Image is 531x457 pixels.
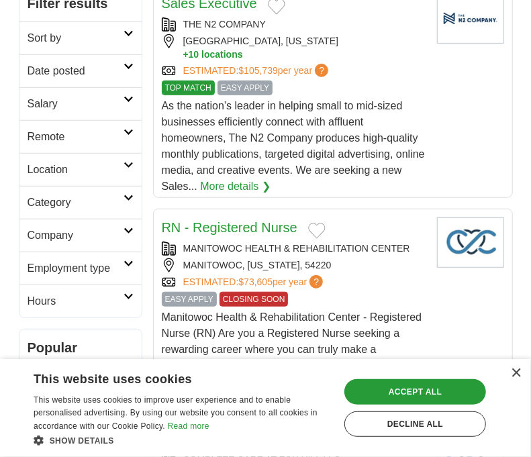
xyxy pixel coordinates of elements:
[437,217,504,268] img: Company logo
[183,48,426,61] button: +10 locations
[183,48,189,61] span: +
[34,367,297,387] div: This website uses cookies
[309,275,323,289] span: ?
[344,411,486,437] div: Decline all
[28,63,124,79] h2: Date posted
[19,87,142,120] a: Salary
[168,421,209,431] a: Read more, opens a new window
[28,293,124,309] h2: Hours
[19,153,142,186] a: Location
[183,275,326,289] a: ESTIMATED:$73,605per year?
[162,242,426,256] div: MANITOWOC HEALTH & REHABILITATION CENTER
[162,258,426,272] div: MANITOWOC, [US_STATE], 54220
[511,368,521,378] div: Close
[50,436,114,446] span: Show details
[28,227,124,244] h2: Company
[218,81,273,95] span: EASY APPLY
[183,64,332,78] a: ESTIMATED:$105,739per year?
[162,81,215,95] span: TOP MATCH
[28,162,124,178] h2: Location
[162,34,426,61] div: [GEOGRAPHIC_DATA], [US_STATE]
[162,220,297,235] a: RN - Registered Nurse
[19,186,142,219] a: Category
[19,54,142,87] a: Date posted
[19,21,142,54] a: Sort by
[308,223,326,239] button: Add to favorite jobs
[19,252,142,285] a: Employment type
[28,30,124,46] h2: Sort by
[19,219,142,252] a: Company
[200,179,271,195] a: More details ❯
[162,100,425,192] span: As the nation’s leader in helping small to mid-sized businesses efficiently connect with affluent...
[28,338,134,378] h2: Popular searches
[238,65,277,76] span: $105,739
[344,379,486,405] div: Accept all
[162,292,217,307] span: EASY APPLY
[220,292,289,307] span: CLOSING SOON
[28,96,124,112] h2: Salary
[28,195,124,211] h2: Category
[19,120,142,153] a: Remote
[162,311,426,403] span: Manitowoc Health & Rehabilitation Center - Registered Nurse (RN) Are you a Registered Nurse seeki...
[238,276,273,287] span: $73,605
[28,260,124,276] h2: Employment type
[34,434,331,447] div: Show details
[19,285,142,317] a: Hours
[162,17,426,32] div: THE N2 COMPANY
[315,64,328,77] span: ?
[34,395,318,431] span: This website uses cookies to improve user experience and to enable personalised advertising. By u...
[28,129,124,145] h2: Remote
